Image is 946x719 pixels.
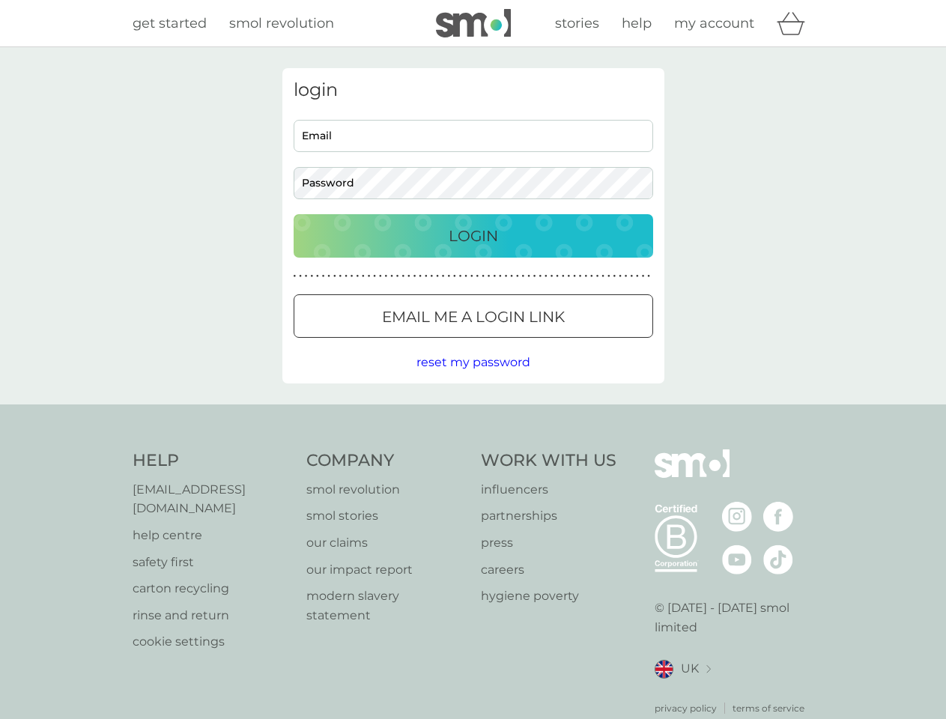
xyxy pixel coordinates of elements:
[763,544,793,574] img: visit the smol Tiktok page
[505,273,508,280] p: ●
[306,586,466,625] a: modern slavery statement
[133,15,207,31] span: get started
[763,502,793,532] img: visit the smol Facebook page
[294,294,653,338] button: Email me a login link
[647,273,650,280] p: ●
[413,273,416,280] p: ●
[481,506,616,526] a: partnerships
[522,273,525,280] p: ●
[345,273,348,280] p: ●
[510,273,513,280] p: ●
[401,273,404,280] p: ●
[310,273,313,280] p: ●
[681,659,699,679] span: UK
[674,15,754,31] span: my account
[674,13,754,34] a: my account
[722,544,752,574] img: visit the smol Youtube page
[596,273,599,280] p: ●
[133,449,292,473] h4: Help
[306,480,466,500] a: smol revolution
[476,273,479,280] p: ●
[416,353,530,372] button: reset my password
[133,553,292,572] a: safety first
[584,273,587,280] p: ●
[481,480,616,500] a: influencers
[396,273,399,280] p: ●
[545,273,548,280] p: ●
[706,665,711,673] img: select a new location
[385,273,388,280] p: ●
[133,579,292,598] a: carton recycling
[447,273,450,280] p: ●
[299,273,302,280] p: ●
[133,480,292,518] p: [EMAIL_ADDRESS][DOMAIN_NAME]
[306,533,466,553] a: our claims
[499,273,502,280] p: ●
[306,506,466,526] a: smol stories
[449,224,498,248] p: Login
[470,273,473,280] p: ●
[419,273,422,280] p: ●
[562,273,565,280] p: ●
[655,449,730,500] img: smol
[622,13,652,34] a: help
[481,449,616,473] h4: Work With Us
[306,560,466,580] a: our impact report
[294,273,297,280] p: ●
[481,560,616,580] a: careers
[579,273,582,280] p: ●
[636,273,639,280] p: ●
[655,660,673,679] img: UK flag
[407,273,410,280] p: ●
[373,273,376,280] p: ●
[619,273,622,280] p: ●
[516,273,519,280] p: ●
[481,586,616,606] p: hygiene poverty
[556,273,559,280] p: ●
[390,273,393,280] p: ●
[229,15,334,31] span: smol revolution
[425,273,428,280] p: ●
[733,701,804,715] a: terms of service
[294,79,653,101] h3: login
[613,273,616,280] p: ●
[322,273,325,280] p: ●
[777,8,814,38] div: basket
[722,502,752,532] img: visit the smol Instagram page
[133,13,207,34] a: get started
[607,273,610,280] p: ●
[527,273,530,280] p: ●
[622,15,652,31] span: help
[555,15,599,31] span: stories
[133,526,292,545] a: help centre
[333,273,336,280] p: ●
[573,273,576,280] p: ●
[133,606,292,625] p: rinse and return
[339,273,342,280] p: ●
[481,533,616,553] a: press
[133,632,292,652] a: cookie settings
[568,273,571,280] p: ●
[382,305,565,329] p: Email me a login link
[442,273,445,280] p: ●
[306,449,466,473] h4: Company
[459,273,462,280] p: ●
[655,701,717,715] a: privacy policy
[488,273,491,280] p: ●
[351,273,354,280] p: ●
[362,273,365,280] p: ●
[464,273,467,280] p: ●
